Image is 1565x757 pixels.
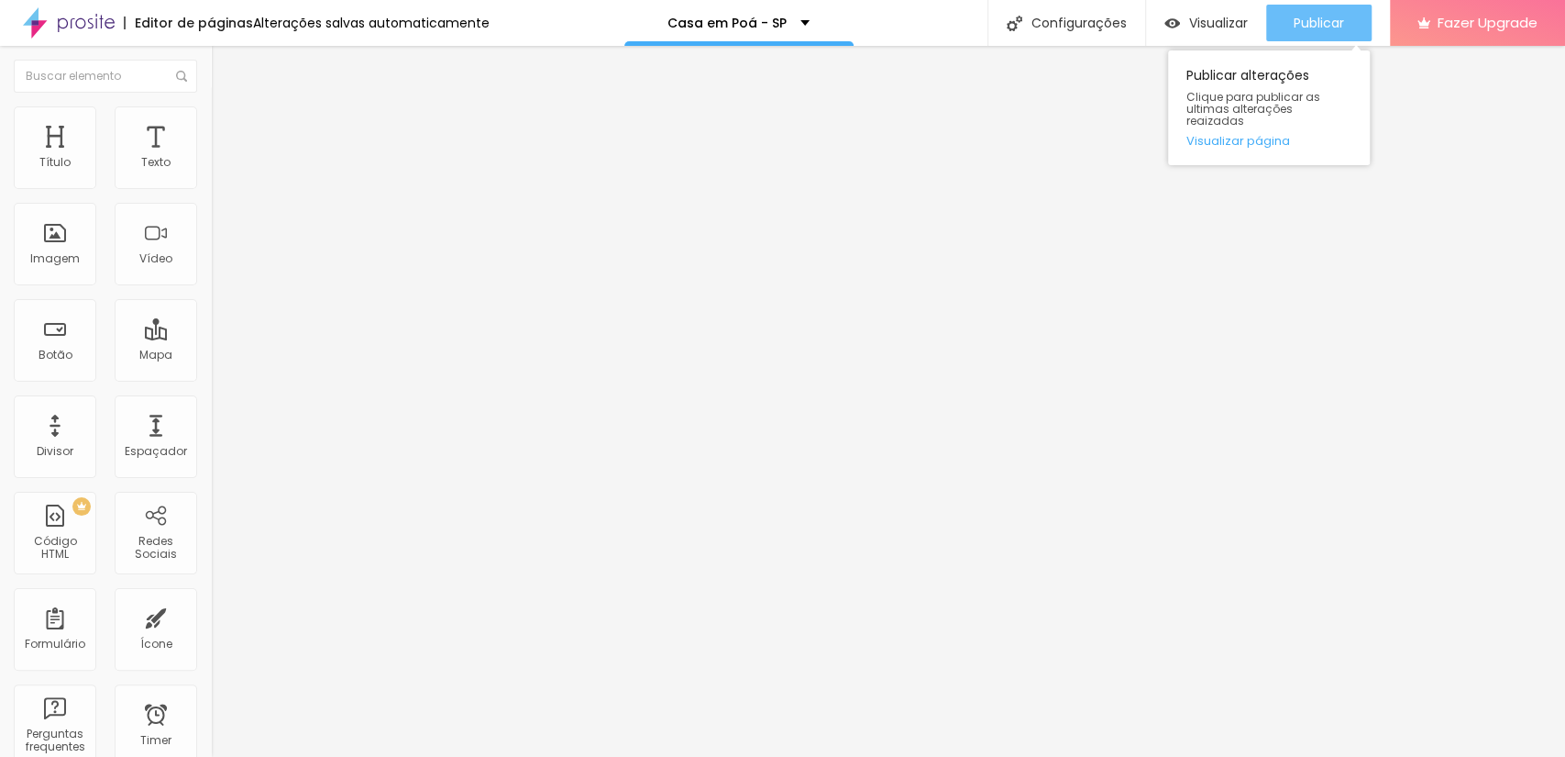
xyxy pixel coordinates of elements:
[1007,16,1022,31] img: Icone
[1186,135,1351,147] a: Visualizar página
[1164,16,1180,31] img: view-1.svg
[1168,50,1370,165] div: Publicar alterações
[18,728,91,754] div: Perguntas frequentes
[1186,91,1351,128] span: Clique para publicar as ultimas alterações reaizadas
[30,252,80,265] div: Imagem
[139,252,172,265] div: Vídeo
[39,156,71,169] div: Título
[139,349,172,362] div: Mapa
[667,17,787,29] p: Casa em Poá - SP
[140,638,172,651] div: Ícone
[140,734,171,747] div: Timer
[1146,5,1266,41] button: Visualizar
[37,445,73,458] div: Divisor
[125,445,187,458] div: Espaçador
[119,535,192,562] div: Redes Sociais
[1438,15,1537,30] span: Fazer Upgrade
[1294,16,1344,30] span: Publicar
[39,349,72,362] div: Botão
[211,46,1565,757] iframe: Editor
[176,71,187,82] img: Icone
[124,17,253,29] div: Editor de páginas
[1266,5,1372,41] button: Publicar
[14,60,197,93] input: Buscar elemento
[25,638,85,651] div: Formulário
[18,535,91,562] div: Código HTML
[1189,16,1248,30] span: Visualizar
[253,17,490,29] div: Alterações salvas automaticamente
[141,156,171,169] div: Texto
